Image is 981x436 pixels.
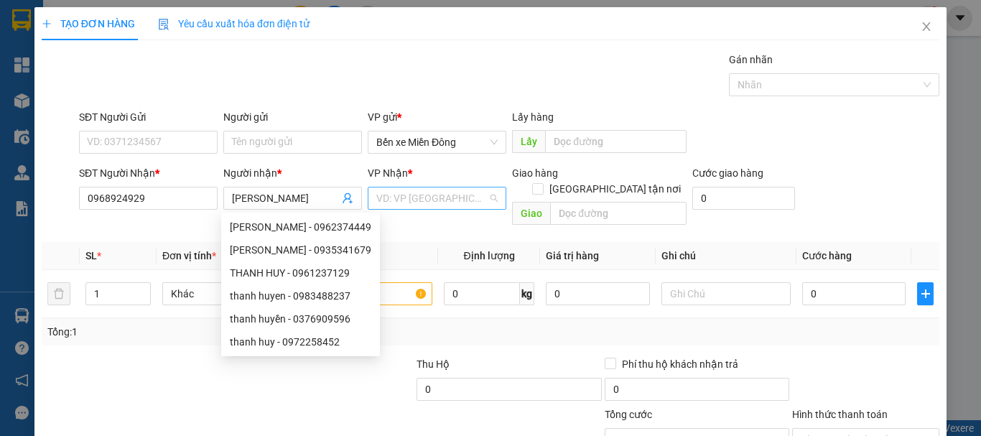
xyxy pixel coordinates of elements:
div: thanh huyền - 0376909596 [221,307,380,330]
button: plus [917,282,934,305]
span: kg [520,282,534,305]
div: thanh huyen - 0983488237 [230,288,371,304]
div: [PERSON_NAME] - 0962374449 [230,219,371,235]
button: Close [906,7,947,47]
span: Phí thu hộ khách nhận trả [616,356,744,372]
label: Gán nhãn [729,54,773,65]
span: Cước hàng [802,250,852,261]
div: SĐT Người Gửi [79,109,218,125]
div: THANH HUY - 0961237129 [221,261,380,284]
span: TẠO ĐƠN HÀNG [42,18,135,29]
div: Người nhận [223,165,362,181]
input: Dọc đường [550,202,687,225]
span: SL [85,250,97,261]
span: Khác [171,283,283,305]
span: plus [42,19,52,29]
span: Lấy hàng [512,111,554,123]
span: VP Nhận [368,167,408,179]
input: Dọc đường [545,130,687,153]
img: icon [158,19,169,30]
div: Người gửi [223,109,362,125]
div: VP gửi [368,109,506,125]
span: Yêu cầu xuất hóa đơn điện tử [158,18,310,29]
input: Ghi Chú [661,282,791,305]
span: close [921,21,932,32]
div: thanh huyền - 0962374449 [221,215,380,238]
div: thanh huyen - 0983488237 [221,284,380,307]
label: Hình thức thanh toán [792,409,888,420]
div: THANH HUY - 0961237129 [230,265,371,281]
div: thanh huy - 0972258452 [221,330,380,353]
span: Giao hàng [512,167,558,179]
button: delete [47,282,70,305]
span: Giá trị hàng [546,250,599,261]
div: Thanh Huy - 0935341679 [221,238,380,261]
span: Giao [512,202,550,225]
label: Cước giao hàng [692,167,763,179]
div: Tổng: 1 [47,324,380,340]
span: Tổng cước [605,409,652,420]
input: Cước giao hàng [692,187,795,210]
span: [GEOGRAPHIC_DATA] tận nơi [544,181,687,197]
th: Ghi chú [656,242,796,270]
div: thanh huy - 0972258452 [230,334,371,350]
div: thanh huyền - 0376909596 [230,311,371,327]
div: [PERSON_NAME] - 0935341679 [230,242,371,258]
span: Định lượng [463,250,514,261]
span: Đơn vị tính [162,250,216,261]
span: user-add [342,193,353,204]
span: plus [918,288,933,300]
input: 0 [546,282,649,305]
span: Bến xe Miền Đông [376,131,498,153]
span: Lấy [512,130,545,153]
div: SĐT Người Nhận [79,165,218,181]
span: Thu Hộ [417,358,450,370]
